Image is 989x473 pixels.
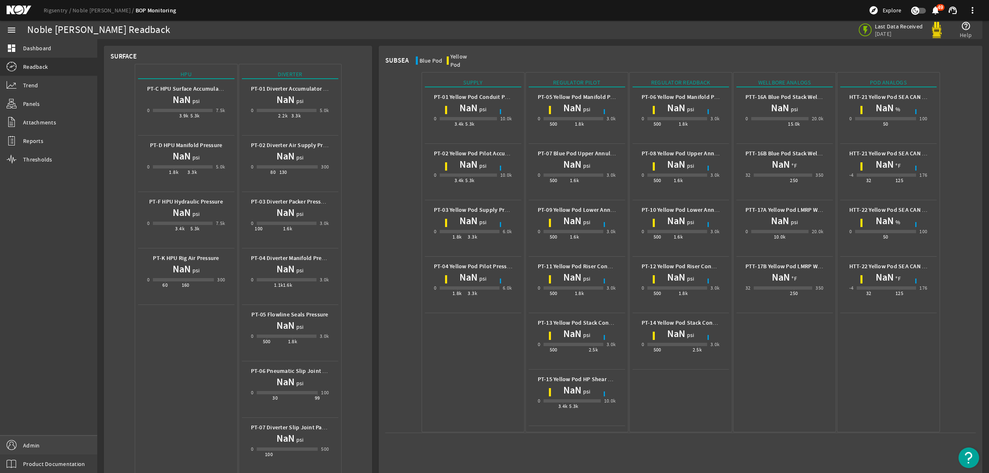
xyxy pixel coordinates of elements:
b: PT-K HPU Rig Air Pressure [153,254,219,262]
div: 130 [279,168,287,176]
h1: NaN [459,101,478,115]
div: 3.0k [607,171,616,179]
span: Last Data Received [875,23,923,30]
div: 0 [538,284,540,292]
span: psi [478,218,487,226]
span: Reports [23,137,43,145]
div: 10.0k [500,171,512,179]
h1: NaN [277,150,295,163]
a: Noble [PERSON_NAME] [73,7,136,14]
div: -4 [849,171,854,179]
div: 5.3k [190,225,200,233]
div: 0 [642,171,644,179]
div: 2.2k [278,112,288,120]
div: 3.0k [320,276,329,284]
span: psi [295,379,304,387]
span: psi [295,97,304,105]
div: 60 [162,281,168,289]
div: 300 [217,276,225,284]
h1: NaN [772,158,790,171]
b: PT-02 Diverter Air Supply Pressure [251,141,340,149]
div: 100 [919,227,927,236]
b: PT-06 Pneumatic Slip Joint Pressure [251,367,345,375]
div: 3.0k [607,227,616,236]
h1: NaN [173,93,191,106]
a: BOP Monitoring [136,7,176,14]
div: 250 [790,176,798,185]
div: 0 [849,227,852,236]
b: HTT-21 Yellow Pod SEA CAN 1 Temperature [849,150,960,157]
div: 1.8k [169,168,178,176]
b: PT-C HPU Surface Accumulator Pressure [147,85,250,93]
button: 49 [931,6,940,15]
div: 5.3k [190,112,200,120]
b: HTT-22 Yellow Pod SEA CAN 2 Humidity [849,206,951,214]
div: 1.6k [674,233,683,241]
h1: NaN [277,432,295,445]
b: PT-02 Yellow Pod Pilot Accumulator Pressure [434,150,550,157]
div: 15.0k [788,120,800,128]
span: Admin [23,441,40,450]
div: Noble [PERSON_NAME] Readback [27,26,170,34]
b: PT-05 Yellow Pod Manifold Pilot Pressure [538,93,643,101]
span: psi [191,97,200,105]
div: 176 [919,284,927,292]
div: 0 [147,219,150,227]
div: 500 [550,346,558,354]
div: 0 [251,445,253,453]
span: Help [960,31,972,39]
span: psi [685,274,694,283]
b: PT-08 Yellow Pod Upper Annular Pressure [642,150,748,157]
div: 1.6k [570,176,579,185]
b: PT-01 Yellow Pod Conduit Pressure [434,93,524,101]
b: PT-09 Yellow Pod Lower Annular Pilot Pressure [538,206,658,214]
span: psi [789,105,798,113]
div: 10.0k [500,115,512,123]
div: 1.8k [679,120,688,128]
button: Explore [865,4,905,17]
div: 500 [654,233,661,241]
div: 3.0k [710,171,720,179]
div: 350 [816,171,823,179]
div: 6.0k [503,227,512,236]
div: 1.8k [575,289,584,297]
h1: NaN [876,101,894,115]
h1: NaN [667,327,685,340]
div: 0 [251,332,253,340]
div: 1.8k [679,289,688,297]
b: PT-03 Yellow Pod Supply Pressure [434,206,521,214]
div: 6.0k [503,284,512,292]
b: PT-10 Yellow Pod Lower Annular Pressure [642,206,748,214]
div: 3.9k [179,112,189,120]
mat-icon: notifications [930,5,940,15]
span: psi [581,274,591,283]
div: 500 [654,346,661,354]
b: PT-06 Yellow Pod Manifold Pressure [642,93,734,101]
h1: NaN [667,101,685,115]
span: psi [581,387,591,396]
h1: NaN [563,101,581,115]
b: PT-05 Flowline Seals Pressure [251,311,328,318]
div: 125 [895,176,903,185]
div: 500 [654,289,661,297]
img: Yellowpod.svg [928,22,945,38]
div: 3.0k [320,332,329,340]
div: Regulator Pilot [529,78,625,87]
div: 3.3k [468,289,477,297]
b: PT-15 Yellow Pod HP Shear Ram Pressure [538,375,643,383]
span: psi [191,210,200,218]
div: 20.0k [812,115,824,123]
div: 3.0k [607,115,616,123]
div: 3.4k [455,176,464,185]
b: PT-04 Yellow Pod Pilot Pressure [434,262,516,270]
span: Panels [23,100,40,108]
span: psi [191,266,200,274]
div: 0 [745,115,748,123]
div: 32 [745,284,751,292]
div: 5.3k [569,402,579,410]
h1: NaN [277,206,295,219]
div: 3.0k [320,219,329,227]
div: 500 [550,289,558,297]
mat-icon: help_outline [961,21,971,31]
span: psi [685,331,694,339]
